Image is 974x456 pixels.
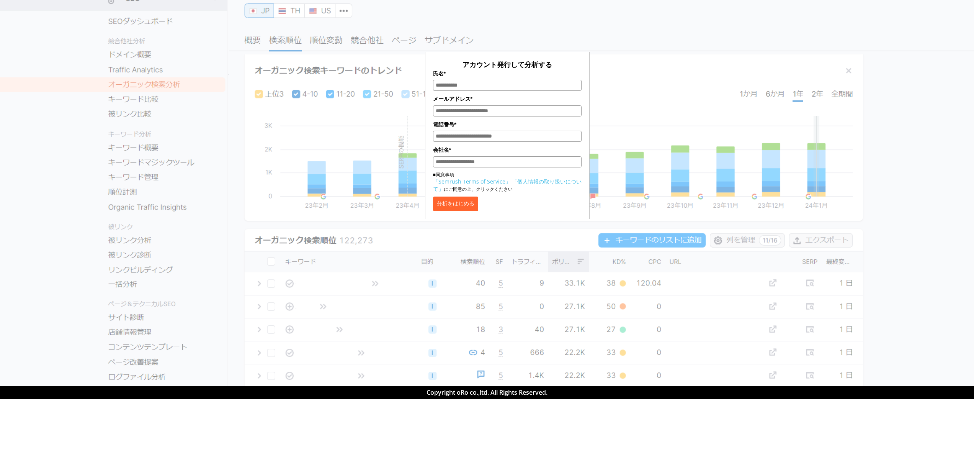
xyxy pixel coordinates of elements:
[433,197,478,211] button: 分析をはじめる
[433,95,582,103] label: メールアドレス*
[433,120,582,129] label: 電話番号*
[462,60,552,69] span: アカウント発行して分析する
[433,178,511,185] a: 「Semrush Terms of Service」
[427,388,547,397] span: Copyright oRo co.,ltd. All Rights Reserved.
[433,178,582,192] a: 「個人情報の取り扱いについて」
[433,171,582,193] p: ■同意事項 にご同意の上、クリックください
